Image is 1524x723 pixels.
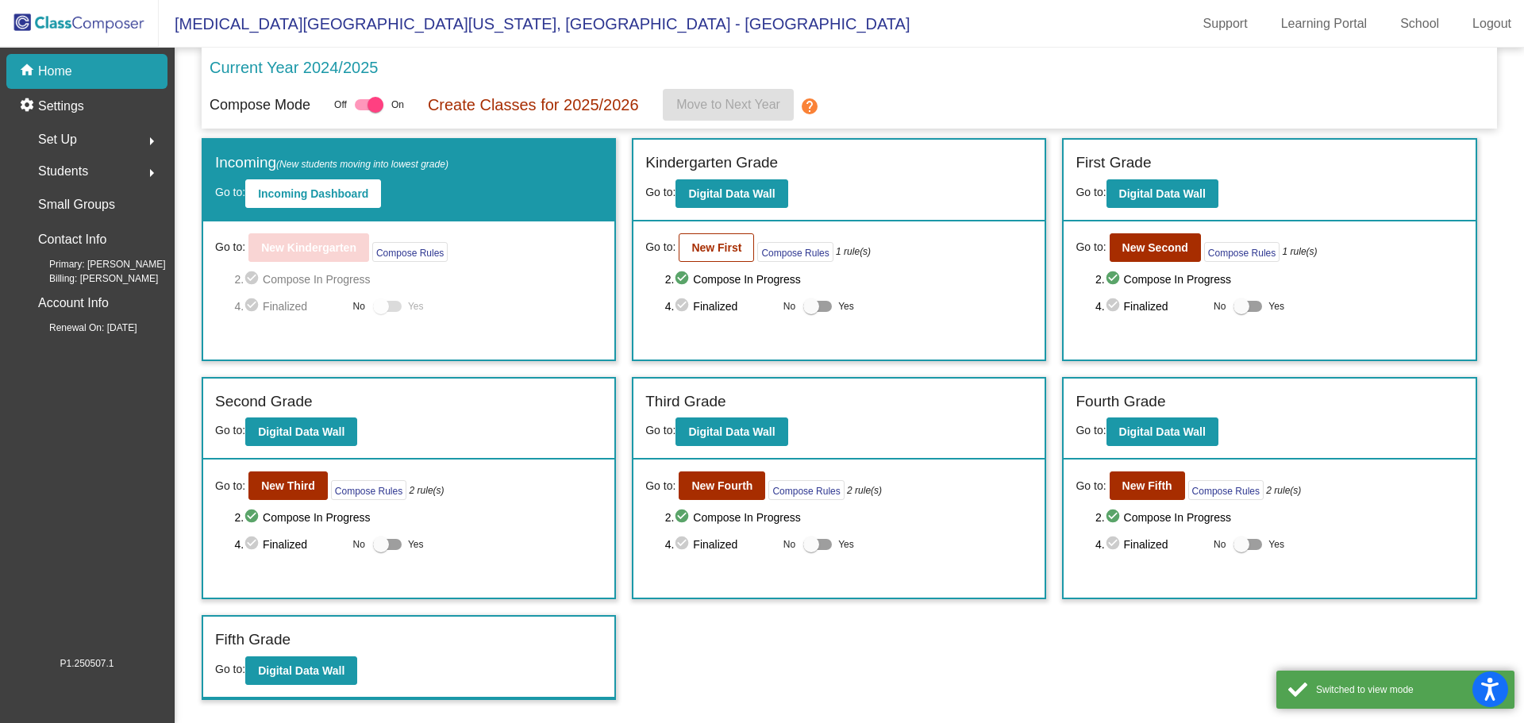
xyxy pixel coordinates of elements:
[800,97,819,116] mat-icon: help
[38,292,109,314] p: Account Info
[391,98,404,112] span: On
[258,187,368,200] b: Incoming Dashboard
[1268,535,1284,554] span: Yes
[261,479,315,492] b: New Third
[1105,270,1124,289] mat-icon: check_circle
[38,129,77,151] span: Set Up
[757,242,833,262] button: Compose Rules
[1266,483,1301,498] i: 2 rule(s)
[215,478,245,494] span: Go to:
[663,89,794,121] button: Move to Next Year
[688,187,775,200] b: Digital Data Wall
[674,508,693,527] mat-icon: check_circle
[24,271,158,286] span: Billing: [PERSON_NAME]
[1095,535,1206,554] span: 4. Finalized
[276,159,448,170] span: (New students moving into lowest grade)
[1076,239,1106,256] span: Go to:
[215,424,245,436] span: Go to:
[1214,299,1226,313] span: No
[1095,270,1464,289] span: 2. Compose In Progress
[244,270,263,289] mat-icon: check_circle
[142,132,161,151] mat-icon: arrow_right
[24,321,137,335] span: Renewal On: [DATE]
[1283,244,1318,259] i: 1 rule(s)
[665,297,775,316] span: 4. Finalized
[691,241,741,254] b: New First
[210,94,310,116] p: Compose Mode
[1387,11,1452,37] a: School
[245,179,381,208] button: Incoming Dashboard
[1076,152,1151,175] label: First Grade
[1105,297,1124,316] mat-icon: check_circle
[38,160,88,183] span: Students
[1076,424,1106,436] span: Go to:
[234,270,602,289] span: 2. Compose In Progress
[408,297,424,316] span: Yes
[645,390,725,413] label: Third Grade
[674,535,693,554] mat-icon: check_circle
[665,508,1033,527] span: 2. Compose In Progress
[674,270,693,289] mat-icon: check_circle
[645,424,675,436] span: Go to:
[665,270,1033,289] span: 2. Compose In Progress
[142,163,161,183] mat-icon: arrow_right
[353,537,365,552] span: No
[215,152,448,175] label: Incoming
[1316,683,1503,697] div: Switched to view mode
[1119,187,1206,200] b: Digital Data Wall
[675,179,787,208] button: Digital Data Wall
[210,56,378,79] p: Current Year 2024/2025
[38,229,106,251] p: Contact Info
[1119,425,1206,438] b: Digital Data Wall
[353,299,365,313] span: No
[261,241,356,254] b: New Kindergarten
[248,471,328,500] button: New Third
[331,480,406,500] button: Compose Rules
[1268,11,1380,37] a: Learning Portal
[248,233,369,262] button: New Kindergarten
[665,535,775,554] span: 4. Finalized
[372,242,448,262] button: Compose Rules
[258,425,344,438] b: Digital Data Wall
[1110,233,1201,262] button: New Second
[215,663,245,675] span: Go to:
[215,239,245,256] span: Go to:
[783,537,795,552] span: No
[428,93,639,117] p: Create Classes for 2025/2026
[838,297,854,316] span: Yes
[1122,241,1188,254] b: New Second
[245,417,357,446] button: Digital Data Wall
[234,297,344,316] span: 4. Finalized
[838,535,854,554] span: Yes
[215,390,313,413] label: Second Grade
[38,62,72,81] p: Home
[410,483,444,498] i: 2 rule(s)
[38,97,84,116] p: Settings
[1122,479,1172,492] b: New Fifth
[1188,480,1264,500] button: Compose Rules
[1095,508,1464,527] span: 2. Compose In Progress
[244,297,263,316] mat-icon: check_circle
[244,508,263,527] mat-icon: check_circle
[24,257,166,271] span: Primary: [PERSON_NAME]
[679,471,765,500] button: New Fourth
[679,233,754,262] button: New First
[334,98,347,112] span: Off
[1110,471,1185,500] button: New Fifth
[19,62,38,81] mat-icon: home
[244,535,263,554] mat-icon: check_circle
[215,186,245,198] span: Go to:
[674,297,693,316] mat-icon: check_circle
[645,478,675,494] span: Go to:
[688,425,775,438] b: Digital Data Wall
[1076,390,1165,413] label: Fourth Grade
[1214,537,1226,552] span: No
[1076,478,1106,494] span: Go to:
[1076,186,1106,198] span: Go to:
[645,152,778,175] label: Kindergarten Grade
[676,98,780,111] span: Move to Next Year
[691,479,752,492] b: New Fourth
[258,664,344,677] b: Digital Data Wall
[1106,179,1218,208] button: Digital Data Wall
[19,97,38,116] mat-icon: settings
